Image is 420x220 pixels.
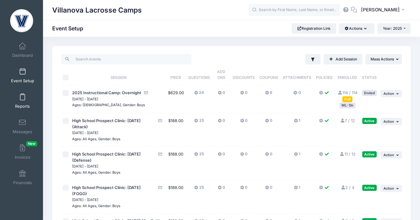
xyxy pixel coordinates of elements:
th: Coupons [257,64,280,85]
small: [DATE] - [DATE] [72,131,98,135]
input: Search events [61,54,192,64]
span: Event Setup [11,78,34,83]
a: InvoicesNew [8,141,37,163]
button: 0 [218,90,225,99]
small: Ages: [DEMOGRAPHIC_DATA], Gender: Boys [72,103,145,107]
span: High School Prospect Clinic: [DATE] (FOGO) [72,185,141,196]
td: $188.00 [166,113,186,147]
td: $188.00 [166,147,186,180]
small: [DATE] - [DATE] [72,97,98,101]
th: Policies [314,64,335,85]
h1: Villanova Lacrosse Camps [52,3,142,17]
span: Dashboard [12,53,33,58]
button: 0 [240,118,247,127]
button: Actions [339,23,374,34]
th: Session [71,64,166,85]
div: Active [362,118,377,124]
th: Discounts [230,64,257,85]
div: WL: On [340,102,356,108]
button: Year: 2025 [377,23,411,34]
h1: Event Setup [52,25,88,32]
i: Accepting Credit Card Payments [157,186,162,190]
button: 0 [240,90,247,99]
button: 0 [293,90,301,99]
div: Ended [362,90,377,96]
a: Dashboard [8,39,37,61]
span: Action [383,153,394,157]
span: Mass Actions [371,57,394,61]
button: 25 [194,151,204,160]
img: Villanova Lacrosse Camps [10,9,33,32]
small: [DATE] - [DATE] [72,164,98,168]
button: 25 [194,118,204,127]
a: Registration Link [292,23,336,34]
span: Action [383,119,394,124]
td: $629.00 [166,85,186,113]
span: Discounts [233,75,255,80]
a: Add Session [324,54,362,64]
span: 2025 Instructional Camp: Overnight [72,90,141,95]
a: Messages [8,116,37,137]
span: [PERSON_NAME] [361,6,400,13]
button: 0 [240,151,247,160]
a: Event Setup [8,65,37,86]
button: 0 [218,151,225,160]
button: Action [380,151,402,159]
button: 1 [294,185,300,194]
a: 114 / 114 Full [337,90,357,101]
button: 0 [240,185,247,194]
span: New [26,141,37,146]
th: Questions [186,64,212,85]
span: Attachments [283,75,311,80]
a: 11 / 12 [339,152,355,156]
span: Action [383,91,394,96]
button: 25 [194,185,204,194]
td: $188.00 [166,180,186,214]
div: Active [362,151,377,157]
a: Reports [8,90,37,112]
button: Action [380,90,402,97]
small: Ages: All Ages, Gender: Boys [72,204,120,208]
span: High School Prospect Clinic: [DATE] (Defense) [72,152,141,163]
span: Financials [13,180,32,185]
span: Add Ons [217,69,225,80]
button: 24 [194,90,204,99]
div: Active [362,185,377,191]
button: 6 [265,90,272,99]
small: Ages: All Ages, Gender: Boys [72,170,120,175]
i: Accepting Credit Card Payments [157,152,162,156]
i: Accepting Credit Card Payments [143,91,148,95]
i: Accepting Credit Card Payments [157,119,162,123]
a: 2 / 4 [340,185,354,190]
button: 0 [218,118,225,127]
th: Add Ons [212,64,230,85]
button: 1 [294,151,300,160]
th: Enrolled [335,64,360,85]
span: Questions [188,75,210,80]
small: [DATE] - [DATE] [72,198,98,202]
button: Action [380,118,402,125]
button: 0 [265,185,272,194]
span: Action [383,186,394,191]
th: Status [360,64,379,85]
small: Ages: All Ages, Gender: Boys [72,137,120,141]
span: Year: 2025 [383,26,402,31]
th: Attachments [280,64,314,85]
button: Mass Actions [365,54,402,64]
button: 0 [265,118,272,127]
span: Messages [13,129,32,134]
span: Coupons [259,75,278,80]
button: 0 [218,185,225,194]
span: Invoices [15,155,30,160]
button: Action [380,185,402,192]
a: 7 / 12 [340,118,355,123]
button: 0 [265,151,272,160]
input: Search by First Name, Last Name, or Email... [248,4,340,16]
button: [PERSON_NAME] [357,3,411,17]
a: Financials [8,167,37,188]
span: Policies [316,75,332,80]
span: Reports [15,104,30,109]
div: Full [342,96,352,102]
button: 1 [294,118,300,127]
th: Price [166,64,186,85]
